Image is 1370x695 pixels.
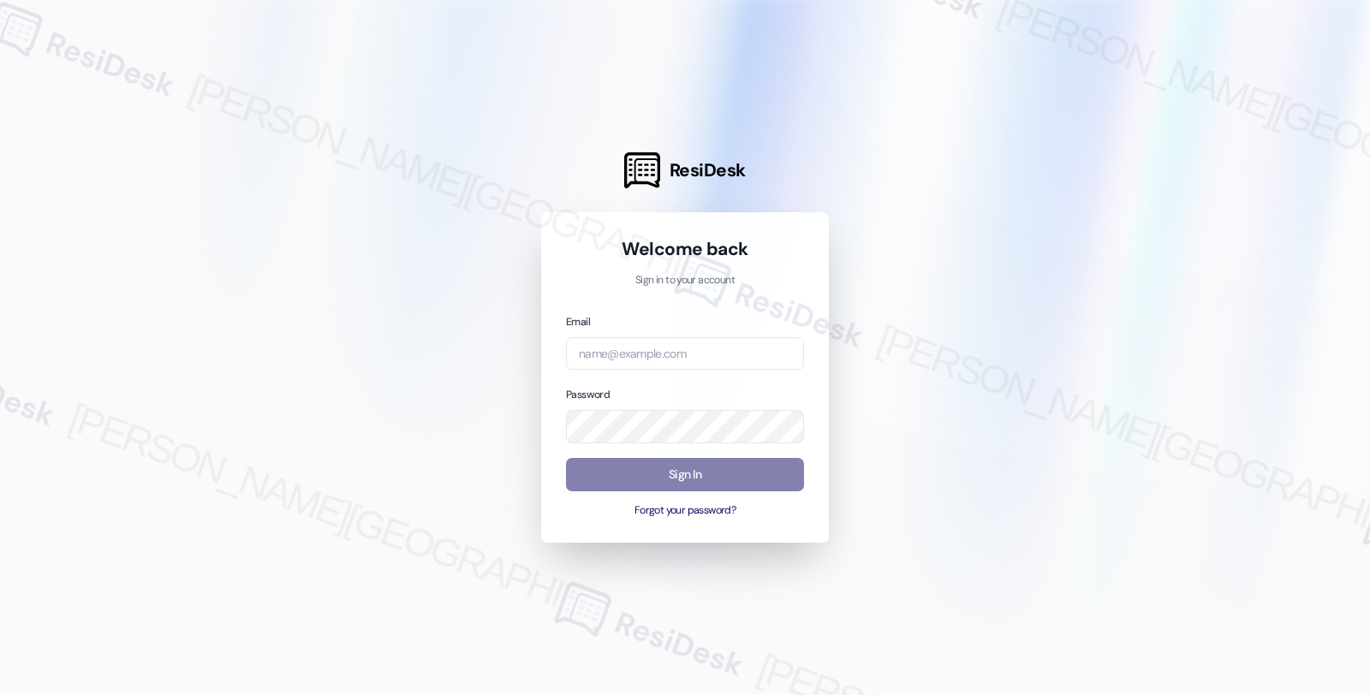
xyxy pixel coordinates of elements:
[566,503,804,519] button: Forgot your password?
[566,315,590,329] label: Email
[670,158,746,182] span: ResiDesk
[566,458,804,491] button: Sign In
[566,273,804,288] p: Sign in to your account
[624,152,660,188] img: ResiDesk Logo
[566,388,610,401] label: Password
[566,237,804,261] h1: Welcome back
[566,337,804,371] input: name@example.com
